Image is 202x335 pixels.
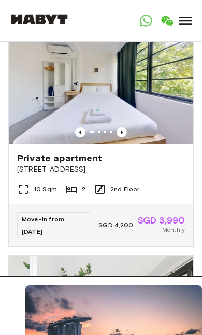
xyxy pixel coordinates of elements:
span: SGD 3,990 [138,216,185,225]
img: Habyt [8,14,70,24]
span: 2nd Floor [110,185,139,194]
a: Marketing picture of unit SG-01-054-006-01Previous imagePrevious imagePrivate apartment[STREET_AD... [8,20,194,247]
span: Monthly [162,225,185,234]
button: Previous image [75,127,85,137]
button: Previous image [117,127,127,137]
img: Marketing picture of unit SG-01-054-006-01 [9,21,193,144]
span: SGD 4,200 [98,220,133,230]
span: Move-in from [DATE] [22,215,64,235]
span: 10 Sqm [34,185,57,194]
span: 2 [82,185,85,194]
span: Private apartment [17,152,103,164]
span: [STREET_ADDRESS] [17,164,185,175]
